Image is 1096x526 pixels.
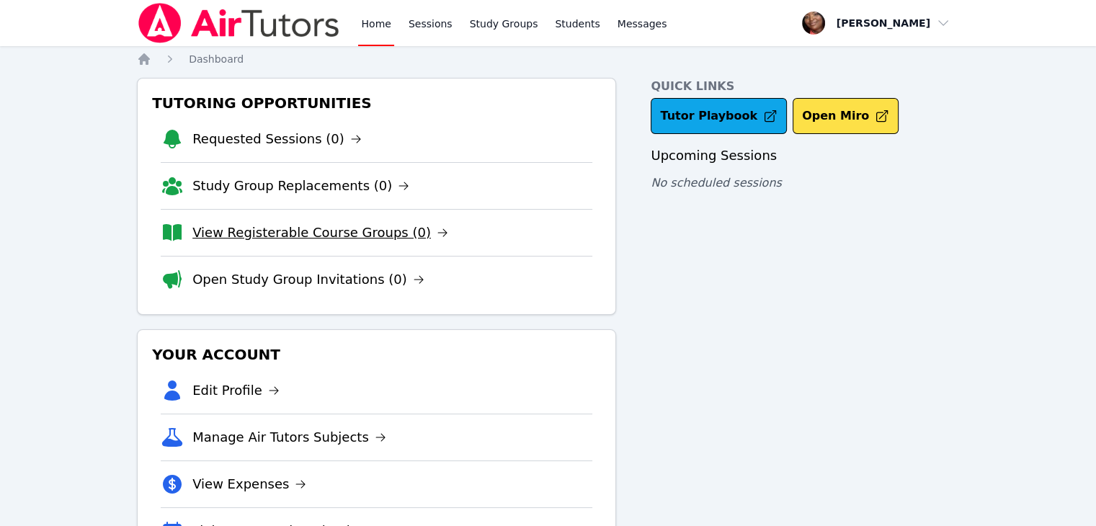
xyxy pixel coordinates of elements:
span: No scheduled sessions [651,176,781,190]
a: Dashboard [189,52,244,66]
h3: Upcoming Sessions [651,146,959,166]
a: Manage Air Tutors Subjects [192,427,386,447]
span: Dashboard [189,53,244,65]
nav: Breadcrumb [137,52,959,66]
h4: Quick Links [651,78,959,95]
a: View Registerable Course Groups (0) [192,223,448,243]
a: View Expenses [192,474,306,494]
img: Air Tutors [137,3,341,43]
a: Study Group Replacements (0) [192,176,409,196]
a: Open Study Group Invitations (0) [192,269,424,290]
button: Open Miro [793,98,899,134]
span: Messages [618,17,667,31]
a: Requested Sessions (0) [192,129,362,149]
h3: Tutoring Opportunities [149,90,604,116]
h3: Your Account [149,342,604,367]
a: Tutor Playbook [651,98,787,134]
a: Edit Profile [192,380,280,401]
